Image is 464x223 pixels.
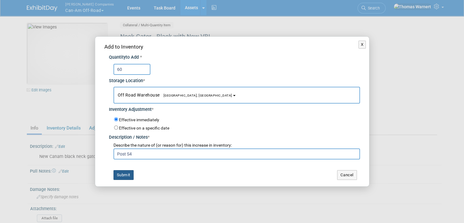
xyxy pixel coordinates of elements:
label: Effective on a specific date [119,126,169,130]
span: Describe the nature of (or reason for) this increase in inventory: [113,143,232,148]
div: Inventory Adjustment [109,104,360,113]
label: Effective immediately [119,117,159,123]
span: Off Road Warehouse [118,93,232,97]
div: Description / Notes [109,131,360,141]
span: Add to Inventory [104,44,143,50]
button: X [358,41,366,49]
button: Submit [113,170,134,180]
span: [GEOGRAPHIC_DATA], [GEOGRAPHIC_DATA] [160,93,232,97]
button: Cancel [337,170,357,180]
div: Storage Location [109,75,360,84]
div: Quantity [109,54,360,61]
span: to Add [126,55,139,60]
button: Off Road Warehouse[GEOGRAPHIC_DATA], [GEOGRAPHIC_DATA] [113,87,360,104]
